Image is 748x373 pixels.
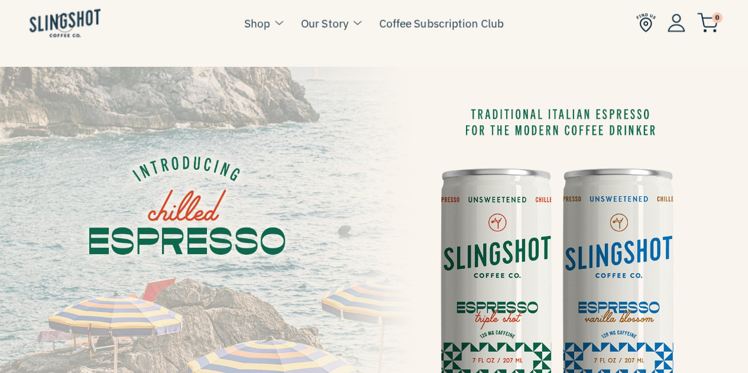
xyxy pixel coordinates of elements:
[697,15,718,30] a: 0
[636,13,656,33] img: Find Us
[379,14,504,32] a: Coffee Subscription Club
[301,14,348,32] a: Our Story
[712,12,723,23] span: 0
[244,14,270,32] a: Shop
[668,14,685,32] img: Account
[697,13,718,33] img: cart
